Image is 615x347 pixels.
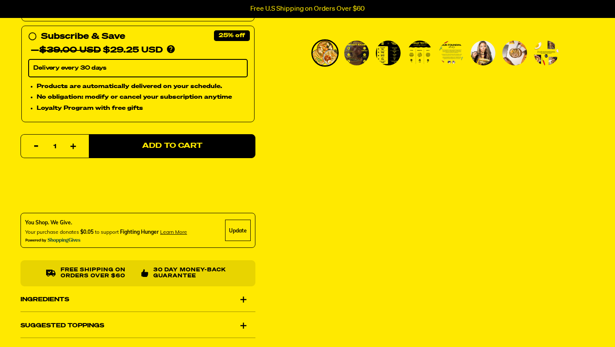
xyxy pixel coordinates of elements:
[120,229,159,235] span: Fighting Hunger
[502,41,527,65] img: Variety Vol. 2
[250,5,365,13] p: Free U.S Shipping on Orders Over $60
[26,135,84,159] input: quantity
[4,308,90,343] iframe: Marketing Popup
[37,82,248,91] li: Products are automatically delivered on your schedule.
[61,267,135,279] p: Free shipping on orders over $60
[501,39,528,67] li: Go to slide 7
[313,41,337,65] img: Variety Vol. 2
[406,39,433,67] li: Go to slide 4
[25,229,79,235] span: Your purchase donates
[375,39,402,67] li: Go to slide 3
[89,134,255,158] button: Add to Cart
[160,229,187,235] span: Learn more about donating
[37,93,248,102] li: No obligation: modify or cancel your subscription anytime
[225,220,251,241] div: Update Cause Button
[28,59,248,77] select: Subscribe & Save —$39.00 USD$29.25 USD Products are automatically delivered on your schedule. No ...
[311,39,339,67] li: Go to slide 1
[439,41,464,65] img: Variety Vol. 2
[80,229,94,235] span: $0.05
[37,104,248,113] li: Loyalty Program with free gifts
[534,41,559,65] img: Variety Vol. 2
[153,267,230,279] p: 30 Day Money-Back Guarantee
[407,41,432,65] img: Variety Vol. 2
[438,39,465,67] li: Go to slide 5
[39,46,101,55] del: $39.00 USD
[95,229,119,235] span: to support
[25,238,81,243] img: Powered By ShoppingGives
[469,39,497,67] li: Go to slide 6
[471,41,495,65] img: Variety Vol. 2
[290,39,577,67] div: PDP main carousel thumbnails
[31,44,163,57] div: — $29.25 USD
[344,41,369,65] img: Variety Vol. 2
[20,288,255,312] div: Ingredients
[533,39,560,67] li: Go to slide 8
[343,39,370,67] li: Go to slide 2
[41,30,125,44] div: Subscribe & Save
[376,41,401,65] img: Variety Vol. 2
[20,314,255,338] div: Suggested Toppings
[142,143,202,150] span: Add to Cart
[25,219,187,226] div: You Shop. We Give.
